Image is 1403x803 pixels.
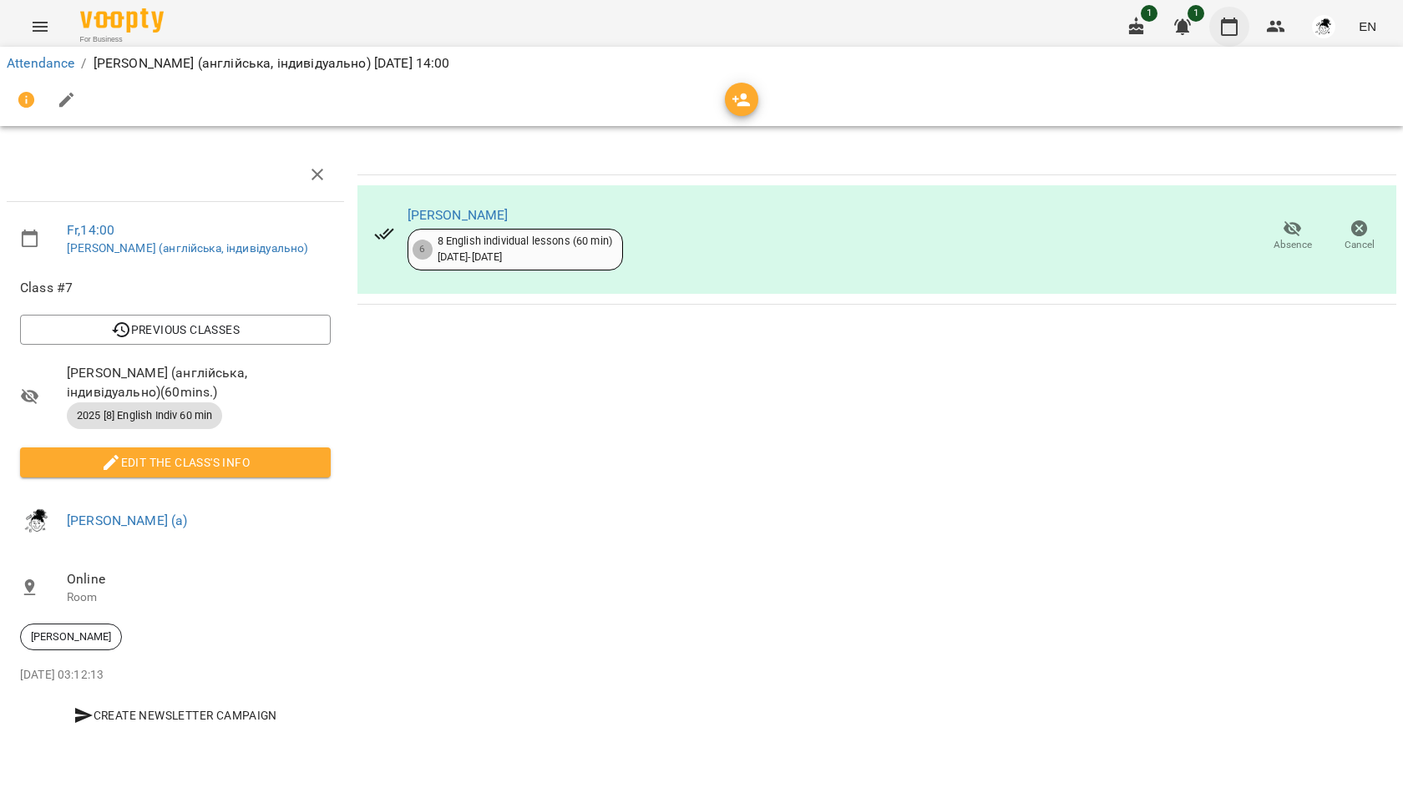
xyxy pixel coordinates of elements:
li: / [81,53,86,73]
span: EN [1359,18,1376,35]
button: EN [1352,11,1383,42]
nav: breadcrumb [7,53,1396,73]
span: For Business [80,34,164,45]
span: [PERSON_NAME] [21,629,121,644]
button: Menu [20,7,60,47]
span: 1 [1141,5,1157,22]
img: c09839ea023d1406ff4d1d49130fd519.png [20,504,53,538]
div: [PERSON_NAME] [20,624,122,650]
span: 1 [1188,5,1204,22]
button: Previous Classes [20,315,331,345]
p: [PERSON_NAME] (англійська, індивідуально) [DATE] 14:00 [94,53,450,73]
span: Edit the class's Info [33,452,317,472]
button: Absence [1259,213,1326,260]
span: [PERSON_NAME] (англійська, індивідуально) ( 60 mins. ) [67,363,331,402]
div: 6 [413,240,433,260]
span: Online [67,569,331,589]
button: Edit the class's Info [20,447,331,477]
span: 2025 [8] English Indiv 60 min [67,408,222,423]
a: Attendance [7,55,74,71]
div: 8 English individual lessons (60 min) [DATE] - [DATE] [438,234,612,265]
a: Fr , 14:00 [67,222,114,238]
img: c09839ea023d1406ff4d1d49130fd519.png [1312,15,1335,38]
a: [PERSON_NAME] [408,207,509,223]
p: Room [67,589,331,606]
span: Previous Classes [33,320,317,340]
a: [PERSON_NAME] (а) [67,513,188,528]
span: Class #7 [20,278,331,298]
span: Cancel [1345,238,1375,252]
button: Create Newsletter Campaign [20,700,331,730]
p: [DATE] 03:12:13 [20,667,331,684]
img: Voopty Logo [80,8,164,33]
a: [PERSON_NAME] (англійська, індивідуально) [67,241,308,255]
button: Cancel [1326,213,1393,260]
span: Absence [1274,238,1312,252]
span: Create Newsletter Campaign [27,705,324,725]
